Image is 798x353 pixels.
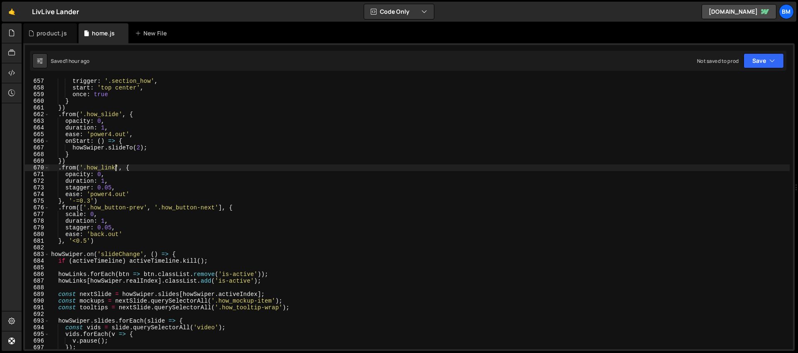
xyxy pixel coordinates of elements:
[25,151,49,158] div: 668
[25,264,49,271] div: 685
[25,231,49,238] div: 680
[25,158,49,164] div: 669
[25,198,49,204] div: 675
[25,138,49,144] div: 666
[25,218,49,224] div: 678
[25,271,49,278] div: 686
[25,291,49,298] div: 689
[25,98,49,104] div: 660
[25,244,49,251] div: 682
[25,344,49,351] div: 697
[25,184,49,191] div: 673
[25,164,49,171] div: 670
[697,57,739,65] div: Not saved to prod
[32,7,79,17] div: LivLive Lander
[25,171,49,178] div: 671
[37,29,67,37] div: product.js
[25,278,49,284] div: 687
[744,53,784,68] button: Save
[25,104,49,111] div: 661
[25,251,49,258] div: 683
[25,311,49,318] div: 692
[2,2,22,22] a: 🤙
[25,111,49,118] div: 662
[25,211,49,218] div: 677
[25,258,49,264] div: 684
[25,131,49,138] div: 665
[25,338,49,344] div: 696
[66,57,90,65] div: 1 hour ago
[25,78,49,85] div: 657
[25,298,49,304] div: 690
[702,4,776,19] a: [DOMAIN_NAME]
[25,191,49,198] div: 674
[779,4,794,19] a: bm
[25,318,49,324] div: 693
[25,91,49,98] div: 659
[135,29,170,37] div: New File
[25,118,49,124] div: 663
[25,178,49,184] div: 672
[25,284,49,291] div: 688
[25,304,49,311] div: 691
[25,331,49,338] div: 695
[25,238,49,244] div: 681
[25,144,49,151] div: 667
[25,224,49,231] div: 679
[25,124,49,131] div: 664
[25,324,49,331] div: 694
[92,29,115,37] div: home.js
[25,204,49,211] div: 676
[25,85,49,91] div: 658
[51,57,89,65] div: Saved
[364,4,434,19] button: Code Only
